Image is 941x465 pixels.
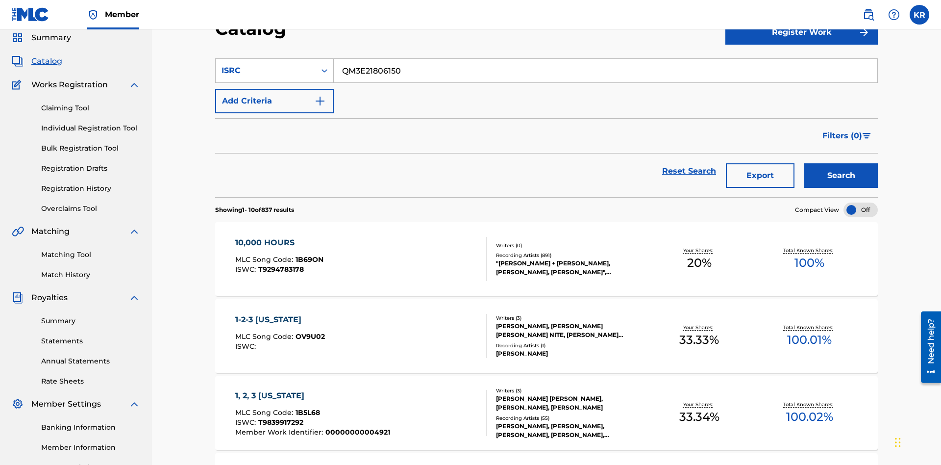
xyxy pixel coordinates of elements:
span: OV9U02 [296,332,325,341]
a: SummarySummary [12,32,71,44]
span: Summary [31,32,71,44]
a: Summary [41,316,140,326]
span: 33.34 % [679,408,719,426]
span: 100.02 % [786,408,833,426]
div: Recording Artists ( 55 ) [496,414,644,422]
p: Total Known Shares: [783,401,836,408]
a: 1, 2, 3 [US_STATE]MLC Song Code:1B5L68ISWC:T9839917292Member Work Identifier:00000000004921Writer... [215,376,878,450]
a: Matching Tool [41,250,140,260]
a: Registration Drafts [41,163,140,174]
div: User Menu [910,5,929,25]
div: Recording Artists ( 1 ) [496,342,644,349]
a: Rate Sheets [41,376,140,387]
span: 33.33 % [679,331,719,349]
img: search [863,9,874,21]
a: Bulk Registration Tool [41,143,140,154]
p: Your Shares: [683,401,716,408]
span: Royalties [31,292,68,304]
span: Member Work Identifier : [235,428,325,437]
div: "[PERSON_NAME] + [PERSON_NAME], [PERSON_NAME], [PERSON_NAME]", [PERSON_NAME] + [PERSON_NAME] & [P... [496,259,644,277]
span: Matching [31,226,70,237]
div: Recording Artists ( 891 ) [496,252,644,259]
span: MLC Song Code : [235,255,296,264]
a: Annual Statements [41,356,140,366]
img: expand [128,292,140,304]
div: [PERSON_NAME], [PERSON_NAME], [PERSON_NAME], [PERSON_NAME], [PERSON_NAME], [PERSON_NAME], [PERSON... [496,422,644,439]
a: 1-2-3 [US_STATE]MLC Song Code:OV9U02ISWC:Writers (3)[PERSON_NAME], [PERSON_NAME] [PERSON_NAME] NI... [215,299,878,373]
span: Compact View [795,206,839,214]
a: Statements [41,336,140,346]
span: ISWC : [235,418,258,427]
span: ISWC : [235,342,258,351]
span: ISWC : [235,265,258,274]
img: Works Registration [12,79,25,91]
div: Writers ( 0 ) [496,242,644,249]
img: Royalties [12,292,24,304]
button: Export [726,163,794,188]
div: Writers ( 3 ) [496,387,644,394]
img: expand [128,398,140,410]
span: Member Settings [31,398,101,410]
img: Catalog [12,55,24,67]
p: Your Shares: [683,324,716,331]
img: Summary [12,32,24,44]
span: 20 % [687,254,712,272]
img: help [888,9,900,21]
div: [PERSON_NAME], [PERSON_NAME] [PERSON_NAME] NITE, [PERSON_NAME] [PERSON_NAME] [496,322,644,339]
div: Writers ( 3 ) [496,314,644,322]
div: Drag [895,428,901,457]
div: 10,000 HOURS [235,237,323,249]
form: Search Form [215,58,878,197]
iframe: Chat Widget [892,418,941,465]
a: Match History [41,270,140,280]
span: 100.01 % [787,331,832,349]
div: 1-2-3 [US_STATE] [235,314,325,326]
span: 1B5L68 [296,408,320,417]
span: T9294783178 [258,265,304,274]
div: [PERSON_NAME] [PERSON_NAME], [PERSON_NAME], [PERSON_NAME] [496,394,644,412]
img: expand [128,226,140,237]
button: Search [804,163,878,188]
span: MLC Song Code : [235,408,296,417]
a: Member Information [41,442,140,453]
p: Showing 1 - 10 of 837 results [215,206,294,214]
div: [PERSON_NAME] [496,349,644,358]
span: Works Registration [31,79,108,91]
a: Overclaims Tool [41,204,140,214]
span: 00000000004921 [325,428,390,437]
img: Matching [12,226,24,237]
span: Catalog [31,55,62,67]
span: T9839917292 [258,418,303,427]
a: Banking Information [41,422,140,433]
button: Add Criteria [215,89,334,113]
p: Your Shares: [683,247,716,254]
a: Registration History [41,183,140,194]
button: Register Work [725,20,878,45]
img: filter [863,133,871,139]
img: f7272a7cc735f4ea7f67.svg [858,26,870,38]
a: Individual Registration Tool [41,123,140,133]
a: CatalogCatalog [12,55,62,67]
span: Member [105,9,139,20]
img: Member Settings [12,398,24,410]
iframe: Resource Center [914,308,941,388]
a: Public Search [859,5,878,25]
p: Total Known Shares: [783,324,836,331]
img: expand [128,79,140,91]
span: Filters ( 0 ) [822,130,862,142]
span: 100 % [794,254,824,272]
div: Help [884,5,904,25]
div: ISRC [222,65,310,77]
span: 1B69ON [296,255,323,264]
img: Top Rightsholder [87,9,99,21]
img: 9d2ae6d4665cec9f34b9.svg [314,95,326,107]
a: Claiming Tool [41,103,140,113]
a: Reset Search [657,160,721,182]
span: MLC Song Code : [235,332,296,341]
a: 10,000 HOURSMLC Song Code:1B69ONISWC:T9294783178Writers (0)Recording Artists (891)"[PERSON_NAME] ... [215,222,878,296]
p: Total Known Shares: [783,247,836,254]
button: Filters (0) [817,124,878,148]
